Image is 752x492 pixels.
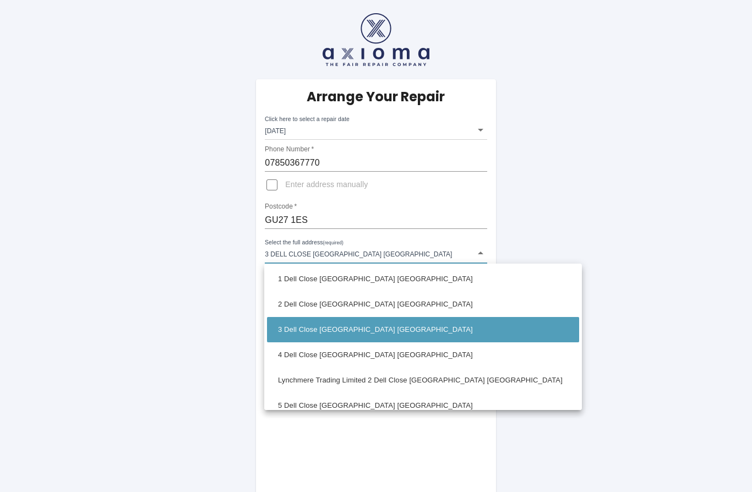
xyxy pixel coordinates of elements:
li: 4 Dell Close [GEOGRAPHIC_DATA] [GEOGRAPHIC_DATA] [267,342,579,368]
li: 2 Dell Close [GEOGRAPHIC_DATA] [GEOGRAPHIC_DATA] [267,292,579,317]
li: Lynchmere Trading Limited 2 Dell Close [GEOGRAPHIC_DATA] [GEOGRAPHIC_DATA] [267,368,579,393]
li: 5 Dell Close [GEOGRAPHIC_DATA] [GEOGRAPHIC_DATA] [267,393,579,418]
li: 3 Dell Close [GEOGRAPHIC_DATA] [GEOGRAPHIC_DATA] [267,317,579,342]
li: 1 Dell Close [GEOGRAPHIC_DATA] [GEOGRAPHIC_DATA] [267,266,579,292]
